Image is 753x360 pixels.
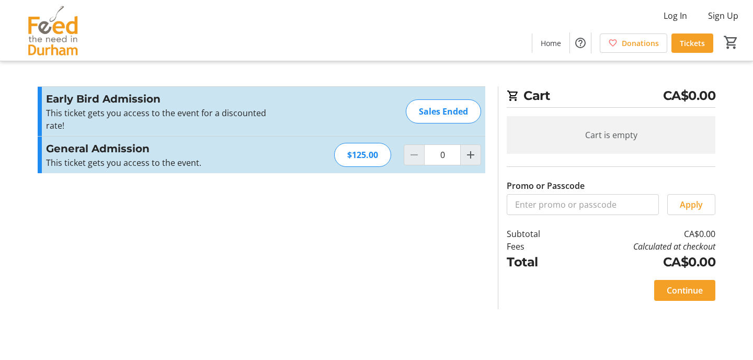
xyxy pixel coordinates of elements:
[680,198,703,211] span: Apply
[507,86,715,108] h2: Cart
[700,7,747,24] button: Sign Up
[507,179,585,192] label: Promo or Passcode
[667,194,715,215] button: Apply
[654,280,715,301] button: Continue
[46,156,275,169] div: This ticket gets you access to the event.
[424,144,461,165] input: General Admission Quantity
[567,240,715,253] td: Calculated at checkout
[671,33,713,53] a: Tickets
[507,228,567,240] td: Subtotal
[507,240,567,253] td: Fees
[46,107,275,132] div: This ticket gets you access to the event for a discounted rate!
[655,7,695,24] button: Log In
[507,194,659,215] input: Enter promo or passcode
[507,116,715,154] div: Cart is empty
[532,33,569,53] a: Home
[507,253,567,272] td: Total
[461,145,481,165] button: Increment by one
[46,141,275,156] h3: General Admission
[334,143,391,167] div: $125.00
[622,38,659,49] span: Donations
[664,9,687,22] span: Log In
[46,91,275,107] h3: Early Bird Admission
[680,38,705,49] span: Tickets
[663,86,716,105] span: CA$0.00
[567,228,715,240] td: CA$0.00
[6,4,99,57] img: Feed the Need in Durham's Logo
[406,99,481,123] div: Sales Ended
[667,284,703,297] span: Continue
[567,253,715,272] td: CA$0.00
[600,33,667,53] a: Donations
[570,32,591,53] button: Help
[722,33,740,52] button: Cart
[541,38,561,49] span: Home
[708,9,738,22] span: Sign Up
